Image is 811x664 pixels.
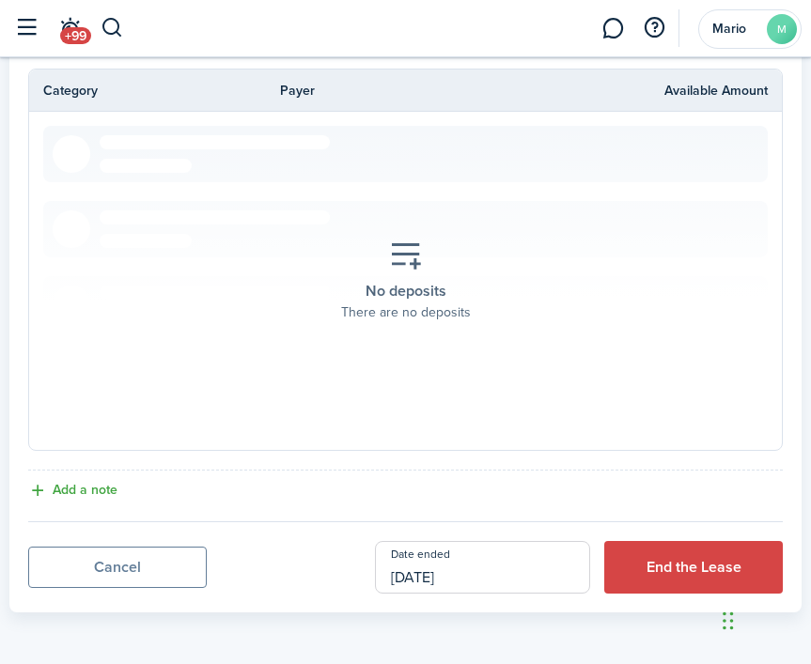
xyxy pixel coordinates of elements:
[638,12,670,44] button: Open resource center
[8,10,44,46] button: Open sidebar
[366,280,446,302] placeholder-title: No deposits
[280,81,531,100] th: Payer
[767,14,797,44] avatar-text: M
[341,302,471,322] placeholder-description: There are no deposits
[60,27,91,44] span: +99
[28,480,117,502] button: Add a note
[29,81,280,100] th: Category
[101,12,124,44] button: Search
[664,81,782,100] th: Available Amount
[52,6,87,52] a: Notifications
[604,541,783,594] button: End the Lease
[717,574,811,664] iframe: Chat Widget
[595,6,631,52] a: Messaging
[712,23,759,36] span: Mario
[375,541,590,594] input: mm/dd/yyyy
[28,547,207,588] a: Cancel
[723,593,734,649] div: Drag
